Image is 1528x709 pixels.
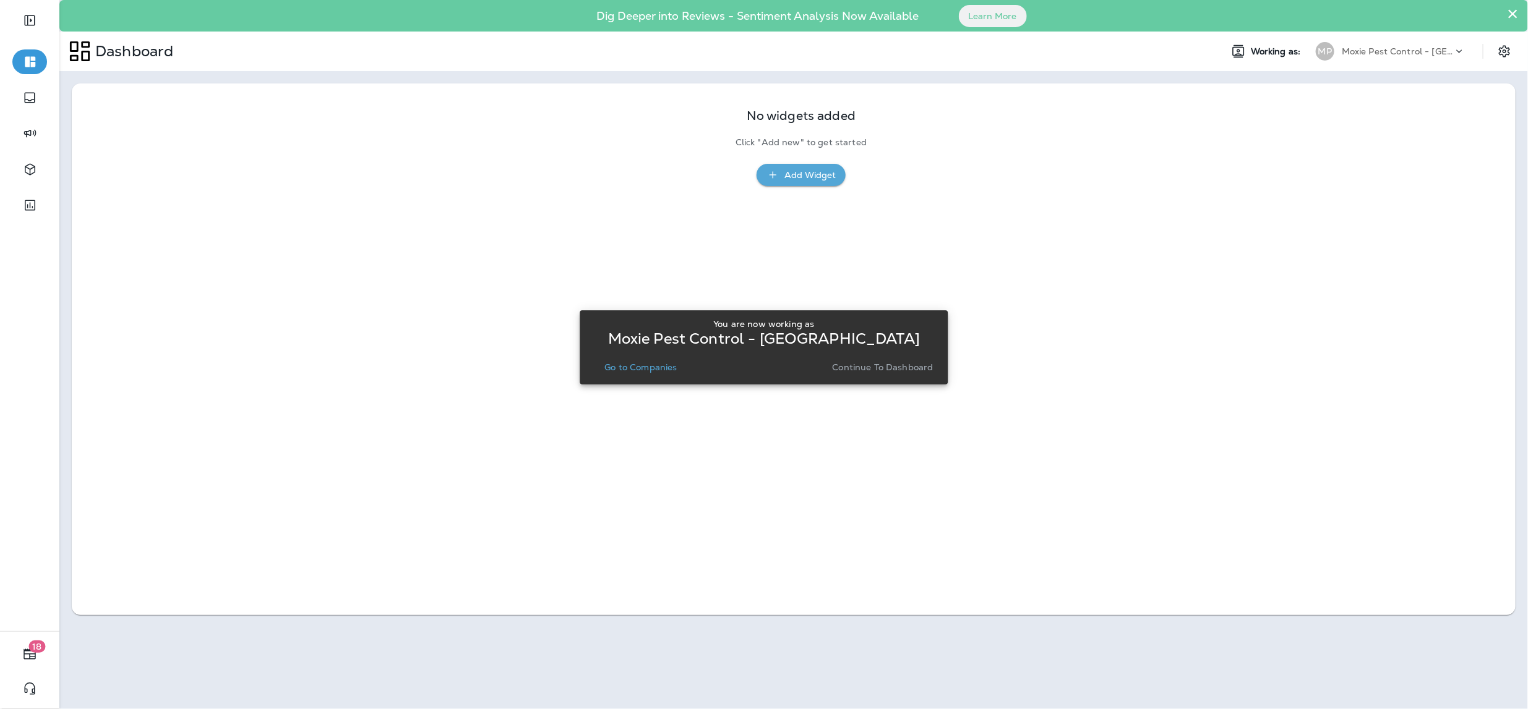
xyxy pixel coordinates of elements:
p: Continue to Dashboard [833,362,934,372]
p: Moxie Pest Control - [GEOGRAPHIC_DATA] [1342,46,1453,56]
button: Expand Sidebar [12,8,47,33]
div: MP [1316,42,1334,61]
button: Go to Companies [599,359,682,376]
button: Close [1507,4,1519,23]
p: Dig Deeper into Reviews - Sentiment Analysis Now Available [561,14,955,18]
p: You are now working as [713,319,814,329]
p: Dashboard [90,42,173,61]
span: 18 [29,640,46,653]
button: Continue to Dashboard [828,359,938,376]
p: Go to Companies [604,362,677,372]
button: 18 [12,642,47,666]
button: Settings [1493,40,1516,62]
p: Moxie Pest Control - [GEOGRAPHIC_DATA] [608,334,920,344]
button: Learn More [959,5,1027,27]
span: Working as: [1251,46,1303,57]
